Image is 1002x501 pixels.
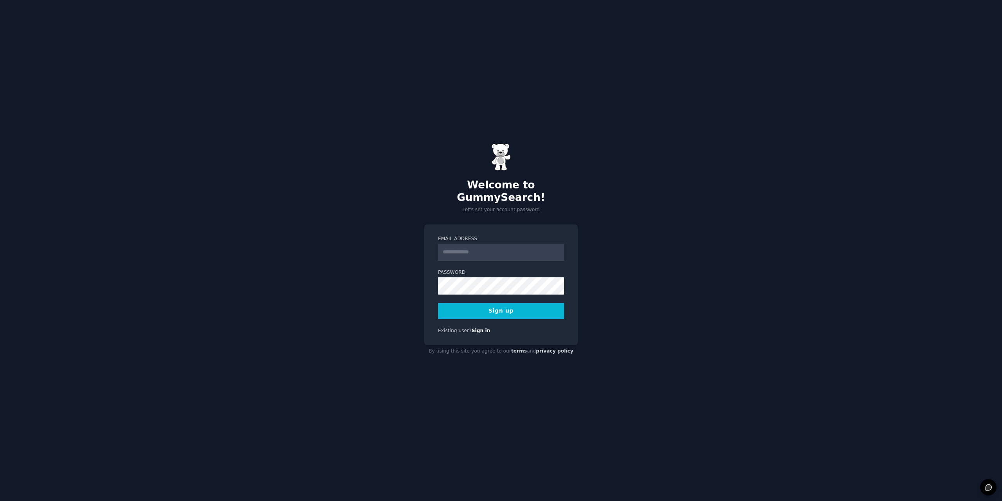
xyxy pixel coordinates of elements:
[424,345,578,358] div: By using this site you agree to our and
[438,235,564,242] label: Email Address
[472,328,490,333] a: Sign in
[438,303,564,319] button: Sign up
[438,269,564,276] label: Password
[511,348,527,354] a: terms
[491,143,511,171] img: Gummy Bear
[536,348,573,354] a: privacy policy
[424,206,578,213] p: Let's set your account password
[438,328,472,333] span: Existing user?
[424,179,578,204] h2: Welcome to GummySearch!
